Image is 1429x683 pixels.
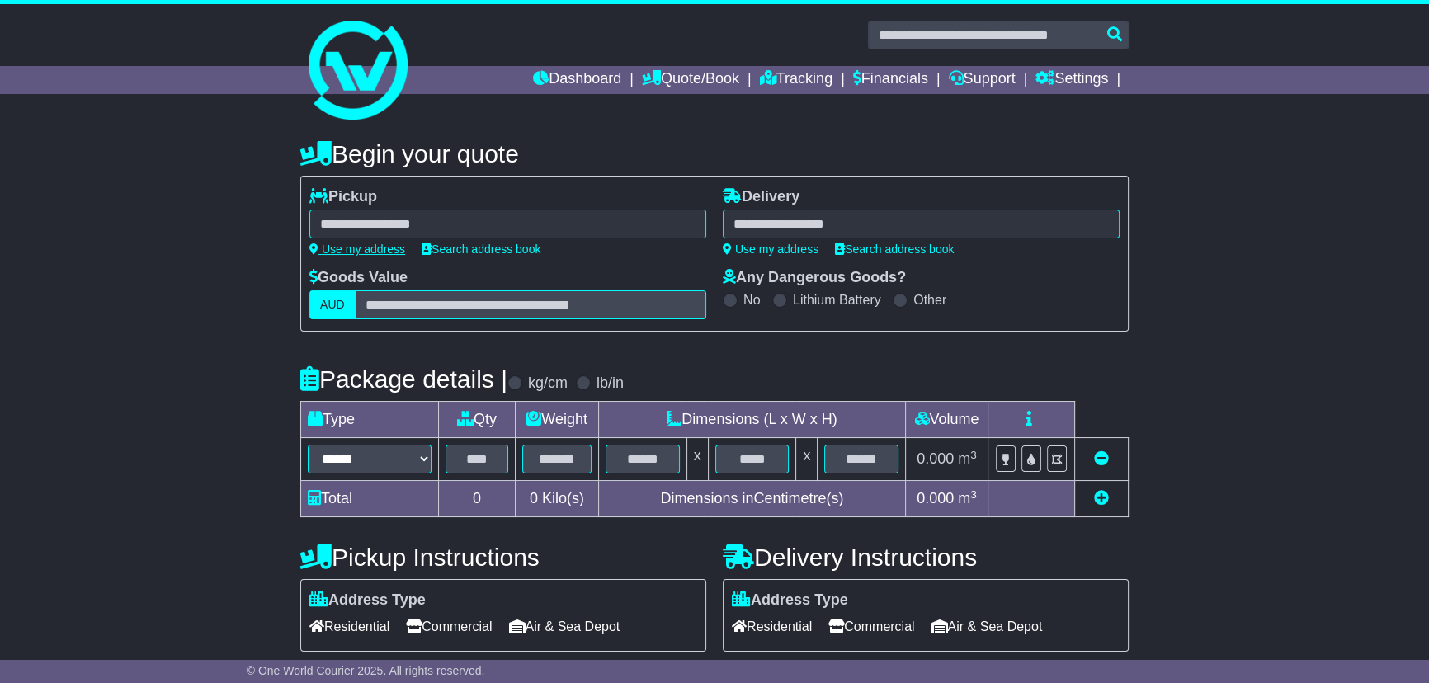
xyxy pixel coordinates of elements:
label: AUD [309,290,356,319]
td: Volume [905,402,988,438]
a: Remove this item [1094,450,1109,467]
td: 0 [439,481,516,517]
a: Support [949,66,1016,94]
span: m [958,450,977,467]
a: Use my address [309,243,405,256]
span: Residential [309,614,389,639]
span: m [958,490,977,506]
a: Financials [853,66,928,94]
h4: Pickup Instructions [300,544,706,571]
td: Weight [516,402,599,438]
span: Commercial [406,614,492,639]
span: Air & Sea Depot [509,614,620,639]
a: Settings [1035,66,1108,94]
sup: 3 [970,488,977,501]
span: Air & Sea Depot [931,614,1043,639]
a: Dashboard [533,66,621,94]
span: 0.000 [917,490,954,506]
td: Dimensions in Centimetre(s) [598,481,905,517]
td: Type [301,402,439,438]
label: Other [913,292,946,308]
td: Total [301,481,439,517]
label: lb/in [597,374,624,393]
td: Qty [439,402,516,438]
span: Commercial [828,614,914,639]
a: Search address book [422,243,540,256]
a: Quote/Book [642,66,739,94]
span: © One World Courier 2025. All rights reserved. [247,664,485,677]
span: 0.000 [917,450,954,467]
sup: 3 [970,449,977,461]
label: Lithium Battery [793,292,881,308]
a: Use my address [723,243,818,256]
td: x [796,438,818,481]
label: Any Dangerous Goods? [723,269,906,287]
a: Add new item [1094,490,1109,506]
label: Address Type [732,591,848,610]
a: Tracking [760,66,832,94]
h4: Begin your quote [300,140,1129,167]
label: kg/cm [528,374,568,393]
span: 0 [530,490,538,506]
label: No [743,292,760,308]
span: Residential [732,614,812,639]
td: Dimensions (L x W x H) [598,402,905,438]
label: Goods Value [309,269,408,287]
label: Address Type [309,591,426,610]
label: Delivery [723,188,799,206]
h4: Delivery Instructions [723,544,1129,571]
td: Kilo(s) [516,481,599,517]
td: x [686,438,708,481]
h4: Package details | [300,365,507,393]
a: Search address book [835,243,954,256]
label: Pickup [309,188,377,206]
